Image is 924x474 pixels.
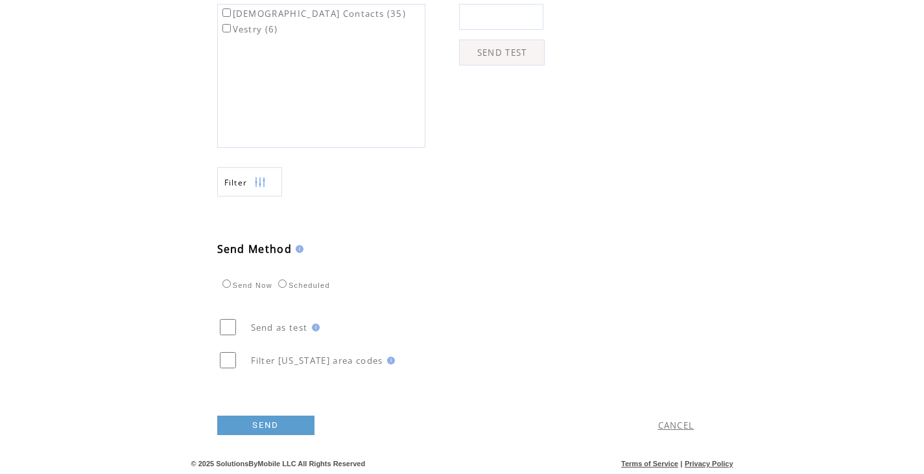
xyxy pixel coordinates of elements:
input: Scheduled [278,279,287,288]
img: help.gif [383,357,395,364]
a: SEND [217,416,314,435]
span: Send as test [251,322,308,333]
input: Vestry (6) [222,24,231,32]
input: [DEMOGRAPHIC_DATA] Contacts (35) [222,8,231,17]
label: Scheduled [275,281,330,289]
a: Privacy Policy [685,460,733,468]
span: Filter [US_STATE] area codes [251,355,383,366]
label: Vestry (6) [220,23,278,35]
a: Filter [217,167,282,196]
label: Send Now [219,281,272,289]
a: Terms of Service [621,460,678,468]
a: SEND TEST [459,40,545,65]
a: CANCEL [658,420,694,431]
img: help.gif [292,245,303,253]
img: help.gif [308,324,320,331]
span: | [680,460,682,468]
span: Send Method [217,242,292,256]
input: Send Now [222,279,231,288]
span: Show filters [224,177,248,188]
label: [DEMOGRAPHIC_DATA] Contacts (35) [220,8,407,19]
img: filters.png [254,168,266,197]
span: © 2025 SolutionsByMobile LLC All Rights Reserved [191,460,366,468]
